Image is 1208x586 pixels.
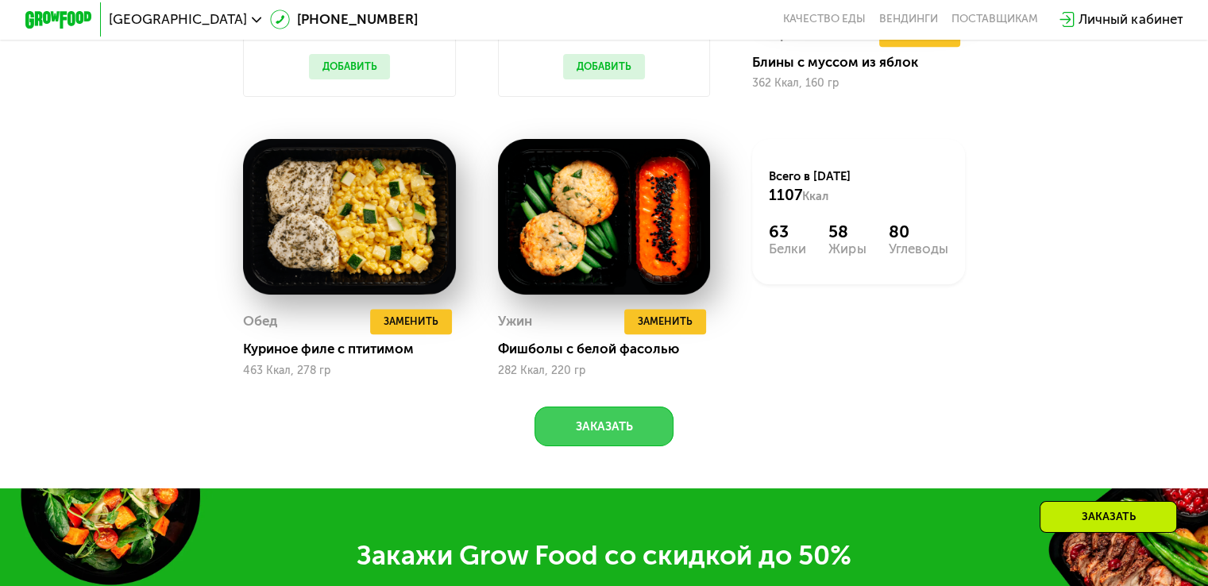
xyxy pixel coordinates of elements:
[370,309,452,334] button: Заменить
[769,242,806,256] div: Белки
[889,242,948,256] div: Углеводы
[563,54,645,79] button: Добавить
[1040,501,1177,533] div: Заказать
[498,341,724,357] div: Фишболы с белой фасолью
[752,54,978,71] div: Блины с муссом из яблок
[243,364,456,377] div: 463 Ккал, 278 гр
[802,189,828,203] span: Ккал
[309,54,391,79] button: Добавить
[889,222,948,241] div: 80
[638,313,693,330] span: Заменить
[752,77,965,90] div: 362 Ккал, 160 гр
[879,13,938,26] a: Вендинги
[384,313,438,330] span: Заменить
[769,222,806,241] div: 63
[769,186,802,204] span: 1107
[498,364,711,377] div: 282 Ккал, 220 гр
[769,168,947,205] div: Всего в [DATE]
[270,10,418,29] a: [PHONE_NUMBER]
[951,13,1038,26] div: поставщикам
[243,341,469,357] div: Куриное филе с птитимом
[535,407,673,447] button: Заказать
[243,309,277,334] div: Обед
[783,13,866,26] a: Качество еды
[109,13,247,26] span: [GEOGRAPHIC_DATA]
[828,222,866,241] div: 58
[1079,10,1183,29] div: Личный кабинет
[498,309,532,334] div: Ужин
[828,242,866,256] div: Жиры
[624,309,706,334] button: Заменить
